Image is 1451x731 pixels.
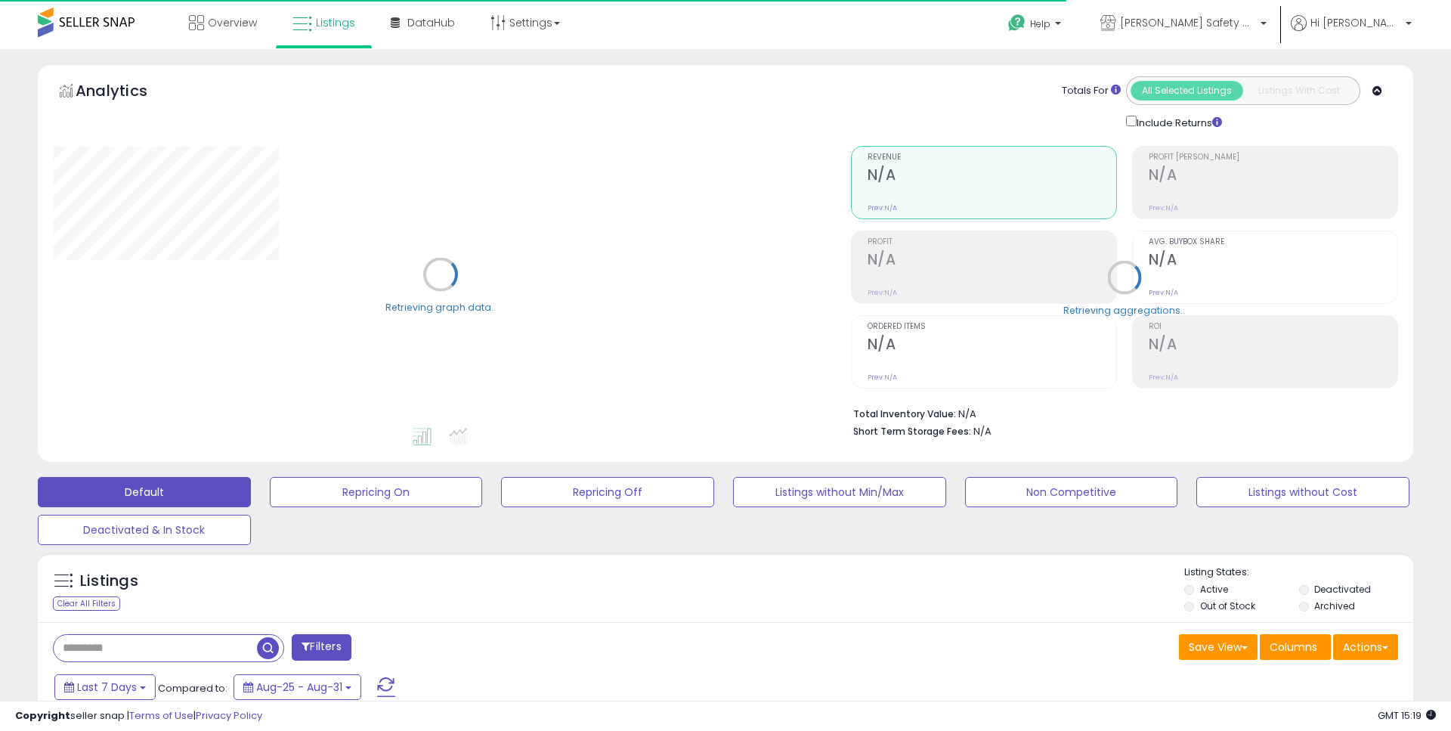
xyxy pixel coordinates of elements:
strong: Copyright [15,708,70,723]
span: DataHub [407,15,455,30]
a: Help [996,2,1076,49]
span: Hi [PERSON_NAME] [1310,15,1401,30]
div: seller snap | | [15,709,262,723]
h5: Analytics [76,80,177,105]
a: Hi [PERSON_NAME] [1291,15,1412,49]
div: Include Returns [1115,113,1239,131]
i: Get Help [1007,14,1026,33]
div: Retrieving graph data.. [385,300,496,314]
button: Default [38,477,251,507]
button: Repricing On [270,477,483,507]
div: Retrieving aggregations.. [1063,303,1185,317]
button: All Selected Listings [1131,81,1243,101]
button: Listings without Min/Max [733,477,946,507]
button: Listings With Cost [1242,81,1355,101]
div: Totals For [1062,84,1121,98]
span: Help [1030,17,1050,30]
span: Overview [208,15,257,30]
button: Non Competitive [965,477,1178,507]
span: Listings [316,15,355,30]
span: [PERSON_NAME] Safety & Supply [1120,15,1256,30]
button: Listings without Cost [1196,477,1409,507]
button: Deactivated & In Stock [38,515,251,545]
button: Repricing Off [501,477,714,507]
